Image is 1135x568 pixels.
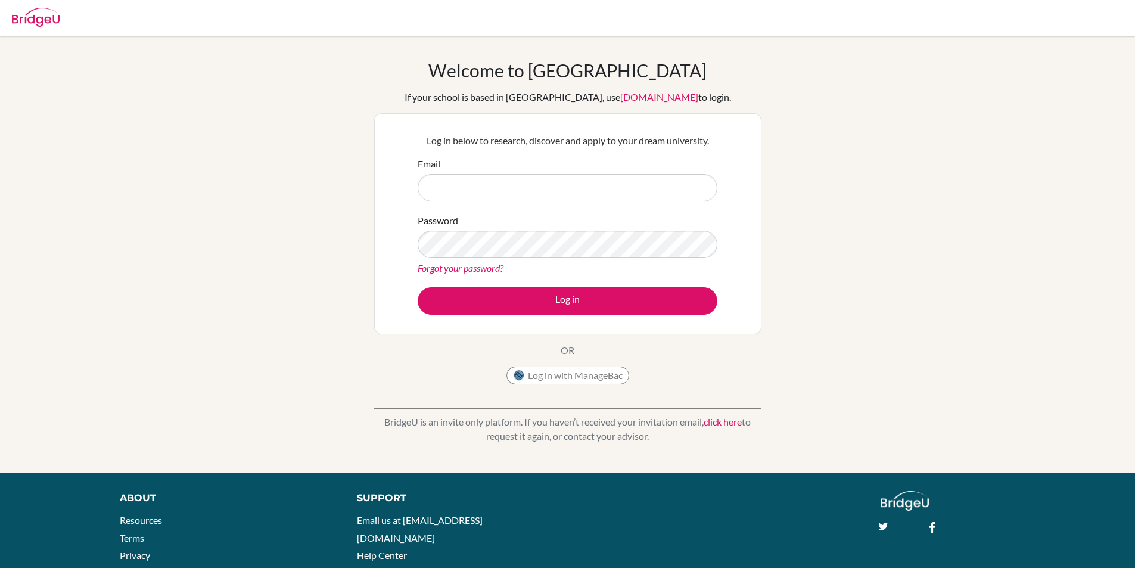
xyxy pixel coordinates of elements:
a: Help Center [357,550,407,561]
p: BridgeU is an invite only platform. If you haven’t received your invitation email, to request it ... [374,415,761,443]
div: If your school is based in [GEOGRAPHIC_DATA], use to login. [405,90,731,104]
a: click here [704,416,742,427]
button: Log in [418,287,717,315]
a: Privacy [120,550,150,561]
label: Email [418,157,440,171]
label: Password [418,213,458,228]
a: Resources [120,514,162,526]
img: Bridge-U [12,8,60,27]
a: [DOMAIN_NAME] [620,91,698,103]
h1: Welcome to [GEOGRAPHIC_DATA] [428,60,707,81]
button: Log in with ManageBac [506,367,629,384]
div: About [120,491,330,505]
a: Terms [120,532,144,544]
a: Email us at [EMAIL_ADDRESS][DOMAIN_NAME] [357,514,483,544]
img: logo_white@2x-f4f0deed5e89b7ecb1c2cc34c3e3d731f90f0f143d5ea2071677605dd97b5244.png [881,491,929,511]
p: OR [561,343,574,358]
div: Support [357,491,553,505]
a: Forgot your password? [418,262,503,274]
p: Log in below to research, discover and apply to your dream university. [418,134,717,148]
